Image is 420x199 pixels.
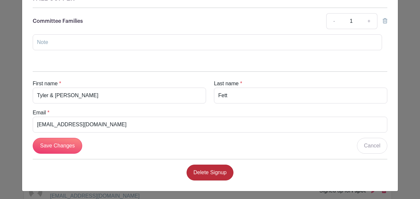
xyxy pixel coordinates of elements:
label: Last name [214,80,239,88]
a: Delete Signup [187,165,234,180]
p: Committee Families [33,17,83,25]
input: Note [33,34,382,50]
a: - [326,13,341,29]
label: First name [33,80,58,88]
label: Email [33,109,46,117]
input: Save Changes [33,138,82,154]
a: Cancel [357,138,387,154]
a: + [361,13,377,29]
